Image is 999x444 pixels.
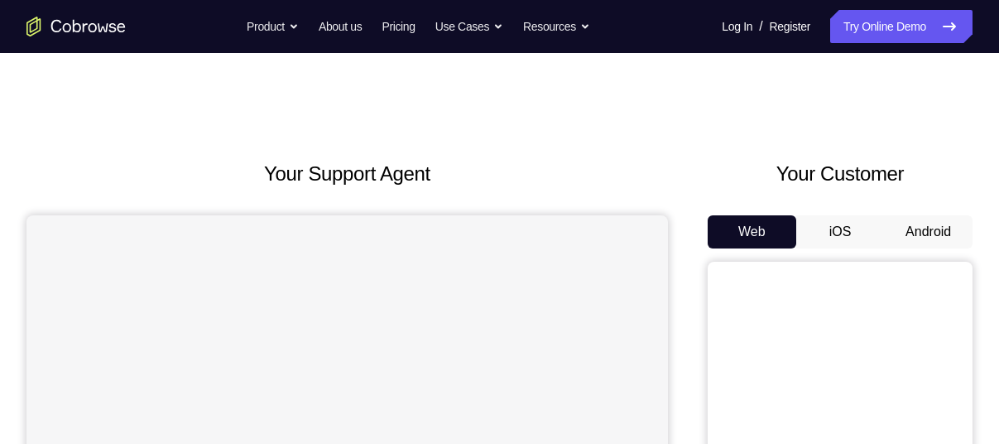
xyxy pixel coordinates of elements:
[770,10,810,43] a: Register
[759,17,762,36] span: /
[523,10,590,43] button: Resources
[26,17,126,36] a: Go to the home page
[708,215,796,249] button: Web
[382,10,415,43] a: Pricing
[26,159,668,189] h2: Your Support Agent
[722,10,752,43] a: Log In
[435,10,503,43] button: Use Cases
[884,215,973,249] button: Android
[319,10,362,43] a: About us
[708,159,973,189] h2: Your Customer
[796,215,885,249] button: iOS
[830,10,973,43] a: Try Online Demo
[247,10,299,43] button: Product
